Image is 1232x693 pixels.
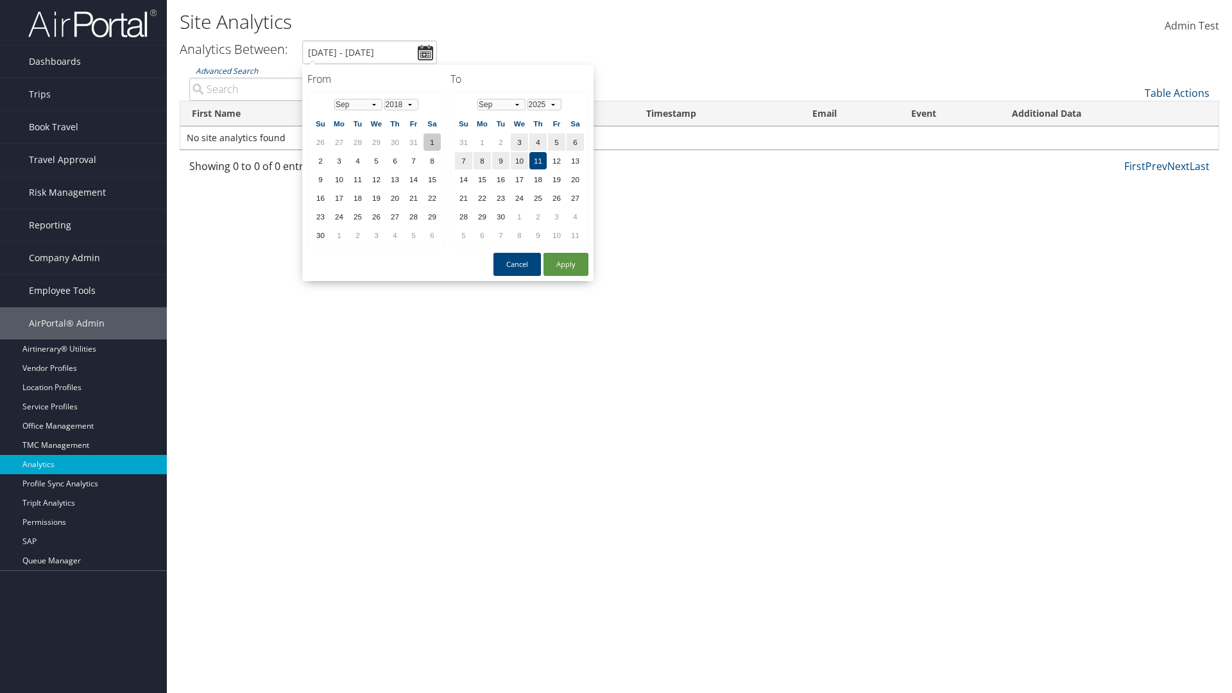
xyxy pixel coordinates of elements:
a: Admin Test [1165,6,1219,46]
td: 7 [492,227,509,244]
td: 17 [511,171,528,188]
a: Last [1190,159,1210,173]
td: 25 [349,208,366,225]
span: Travel Approval [29,144,96,176]
td: 4 [567,208,584,225]
td: 29 [424,208,441,225]
th: Additional Data [1000,101,1219,126]
th: Th [386,115,404,132]
span: Employee Tools [29,275,96,307]
th: Su [312,115,329,132]
h3: Analytics Between: [180,40,288,58]
td: 28 [455,208,472,225]
td: 15 [424,171,441,188]
th: Timestamp: activate to sort column descending [635,101,801,126]
td: 2 [349,227,366,244]
td: 23 [312,208,329,225]
td: 5 [455,227,472,244]
img: airportal-logo.png [28,8,157,38]
span: AirPortal® Admin [29,307,105,339]
td: 11 [567,227,584,244]
td: 2 [492,133,509,151]
td: 24 [330,208,348,225]
td: 27 [567,189,584,207]
td: 4 [529,133,547,151]
h1: Site Analytics [180,8,873,35]
td: 31 [455,133,472,151]
td: 18 [349,189,366,207]
button: Cancel [493,253,541,276]
th: Event [900,101,1000,126]
td: 1 [330,227,348,244]
td: 30 [312,227,329,244]
th: Th [529,115,547,132]
td: 14 [405,171,422,188]
td: 8 [474,152,491,169]
td: 19 [548,171,565,188]
th: Su [455,115,472,132]
input: Advanced Search [189,78,430,101]
span: Company Admin [29,242,100,274]
td: 27 [330,133,348,151]
th: We [368,115,385,132]
td: 9 [492,152,509,169]
td: 27 [386,208,404,225]
td: 8 [424,152,441,169]
td: 22 [474,189,491,207]
td: 10 [511,152,528,169]
td: 1 [474,133,491,151]
td: 6 [474,227,491,244]
td: 24 [511,189,528,207]
td: 23 [492,189,509,207]
td: 3 [548,208,565,225]
input: [DATE] - [DATE] [302,40,437,64]
td: 11 [349,171,366,188]
td: 16 [492,171,509,188]
span: Trips [29,78,51,110]
th: Tu [349,115,366,132]
td: 4 [386,227,404,244]
td: No site analytics found [180,126,1219,150]
span: Admin Test [1165,19,1219,33]
td: 5 [368,152,385,169]
a: Next [1167,159,1190,173]
td: 29 [474,208,491,225]
th: We [511,115,528,132]
th: Tu [492,115,509,132]
td: 31 [405,133,422,151]
span: Book Travel [29,111,78,143]
th: Mo [474,115,491,132]
td: 1 [511,208,528,225]
td: 3 [511,133,528,151]
td: 12 [368,171,385,188]
td: 15 [474,171,491,188]
td: 3 [368,227,385,244]
td: 5 [548,133,565,151]
span: Reporting [29,209,71,241]
td: 6 [424,227,441,244]
td: 22 [424,189,441,207]
td: 16 [312,189,329,207]
td: 30 [386,133,404,151]
td: 26 [368,208,385,225]
td: 2 [529,208,547,225]
td: 9 [529,227,547,244]
th: Fr [405,115,422,132]
td: 7 [455,152,472,169]
td: 19 [368,189,385,207]
th: Sa [424,115,441,132]
td: 10 [330,171,348,188]
td: 7 [405,152,422,169]
td: 28 [405,208,422,225]
a: First [1124,159,1145,173]
td: 26 [548,189,565,207]
td: 20 [567,171,584,188]
td: 29 [368,133,385,151]
td: 4 [349,152,366,169]
th: Sa [567,115,584,132]
th: Fr [548,115,565,132]
td: 2 [312,152,329,169]
th: Mo [330,115,348,132]
td: 3 [330,152,348,169]
td: 30 [492,208,509,225]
